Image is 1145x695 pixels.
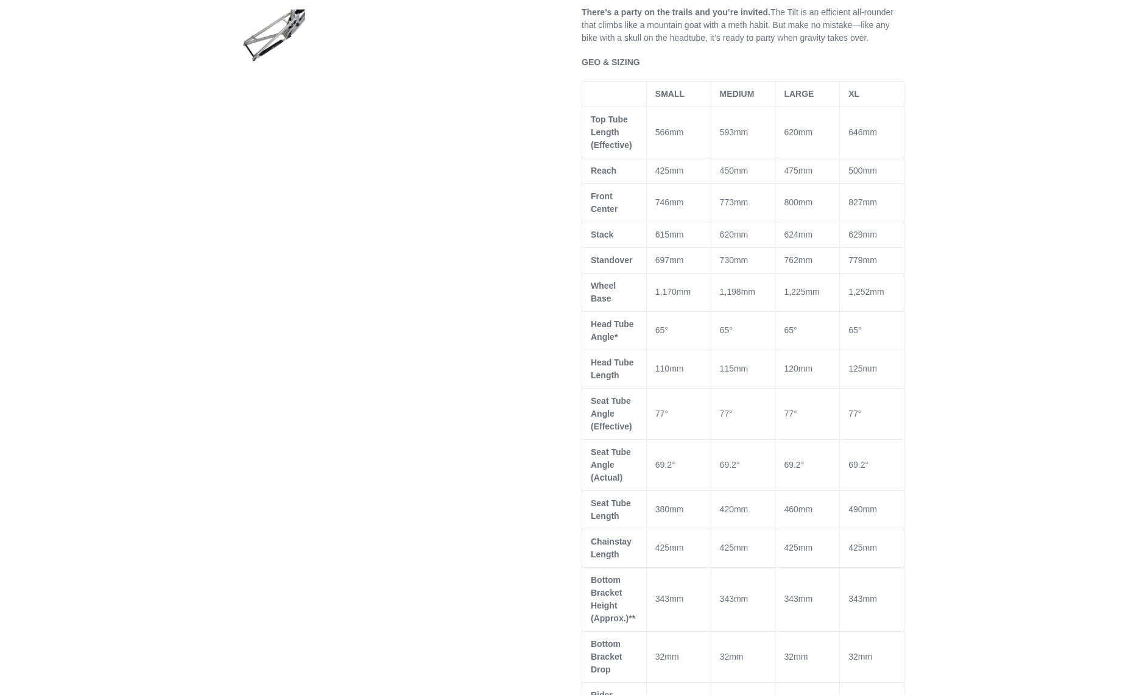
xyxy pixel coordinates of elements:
td: 77 [775,388,840,439]
td: 800mm [775,183,840,222]
td: 1,252mm [840,273,904,311]
td: 343mm [711,567,775,631]
td: 343mm [775,567,840,631]
td: 779mm [840,247,904,273]
span: Seat Tube Length [591,498,631,521]
td: 425mm [840,529,904,567]
td: 460mm [775,490,840,529]
span: Top Tube Length (Effective) [591,115,632,150]
td: 566mm [646,107,711,158]
span: Standover [591,255,632,265]
td: 69.2 [840,439,904,490]
span: ° [672,460,675,470]
td: 425mm [646,158,711,183]
span: GEO & SIZING [582,57,640,67]
span: 629mm [848,230,877,239]
td: 120mm [775,350,840,388]
td: 1,170mm [646,273,711,311]
td: 593mm [711,107,775,158]
td: 32mm [711,631,775,682]
span: Chainstay Length [591,537,632,559]
td: 425mm [775,529,840,567]
span: 620mm [720,230,749,239]
td: 730mm [711,247,775,273]
span: Front Center [591,191,618,214]
td: 827mm [840,183,904,222]
b: There’s a party on the trails and you’re invited. [582,7,770,17]
span: SMALL [655,89,685,99]
td: 77 [840,388,904,439]
span: XL [848,89,859,99]
td: 762mm [775,247,840,273]
td: 69.2 [711,439,775,490]
td: 425mm [646,529,711,567]
td: 343mm [646,567,711,631]
td: 65 [840,311,904,350]
td: 65 [711,311,775,350]
td: 69.2 [775,439,840,490]
span: ° [736,460,740,470]
span: MEDIUM [720,89,755,99]
td: 125mm [840,350,904,388]
span: Head Tube Length [591,358,634,380]
span: 615mm [655,230,684,239]
td: 1,198mm [711,273,775,311]
span: LARGE [784,89,814,99]
td: 380mm [646,490,711,529]
span: Head Tube Angle* [591,319,634,342]
td: 69.2 [646,439,711,490]
td: 65 [646,311,711,350]
span: Stack [591,230,613,239]
td: 420mm [711,490,775,529]
td: 1,225mm [775,273,840,311]
td: 425mm [711,529,775,567]
span: ° [794,409,797,418]
span: 624mm [784,230,812,239]
td: 77 [711,388,775,439]
td: 343mm [840,567,904,631]
span: ° [801,460,805,470]
td: 115mm [711,350,775,388]
span: ° [858,325,862,335]
td: 746mm [646,183,711,222]
td: 773mm [711,183,775,222]
span: ° [865,460,868,470]
span: ° [794,325,797,335]
td: 65 [775,311,840,350]
span: Bottom Bracket Drop [591,639,622,674]
span: Bottom Bracket Height (Approx.)** [591,575,635,623]
span: Seat Tube Angle (Effective) [591,396,632,431]
td: 32mm [840,631,904,682]
td: 490mm [840,490,904,529]
span: ° [664,325,668,335]
td: 110mm [646,350,711,388]
span: Wheel Base [591,281,616,303]
span: ° [729,409,733,418]
img: Load image into Gallery viewer, TILT - Frameset [241,2,308,69]
span: Seat Tube Angle (Actual) [591,447,631,482]
td: 450mm [711,158,775,183]
td: 646mm [840,107,904,158]
td: 32mm [775,631,840,682]
span: The Tilt is an efficient all-rounder that climbs like a mountain goat with a meth habit. But make... [582,7,893,43]
td: 500mm [840,158,904,183]
td: 620mm [775,107,840,158]
td: 475mm [775,158,840,183]
td: 32mm [646,631,711,682]
td: 697mm [646,247,711,273]
span: ° [858,409,862,418]
span: Reach [591,166,616,175]
span: ° [664,409,668,418]
span: ° [729,325,733,335]
td: 77 [646,388,711,439]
